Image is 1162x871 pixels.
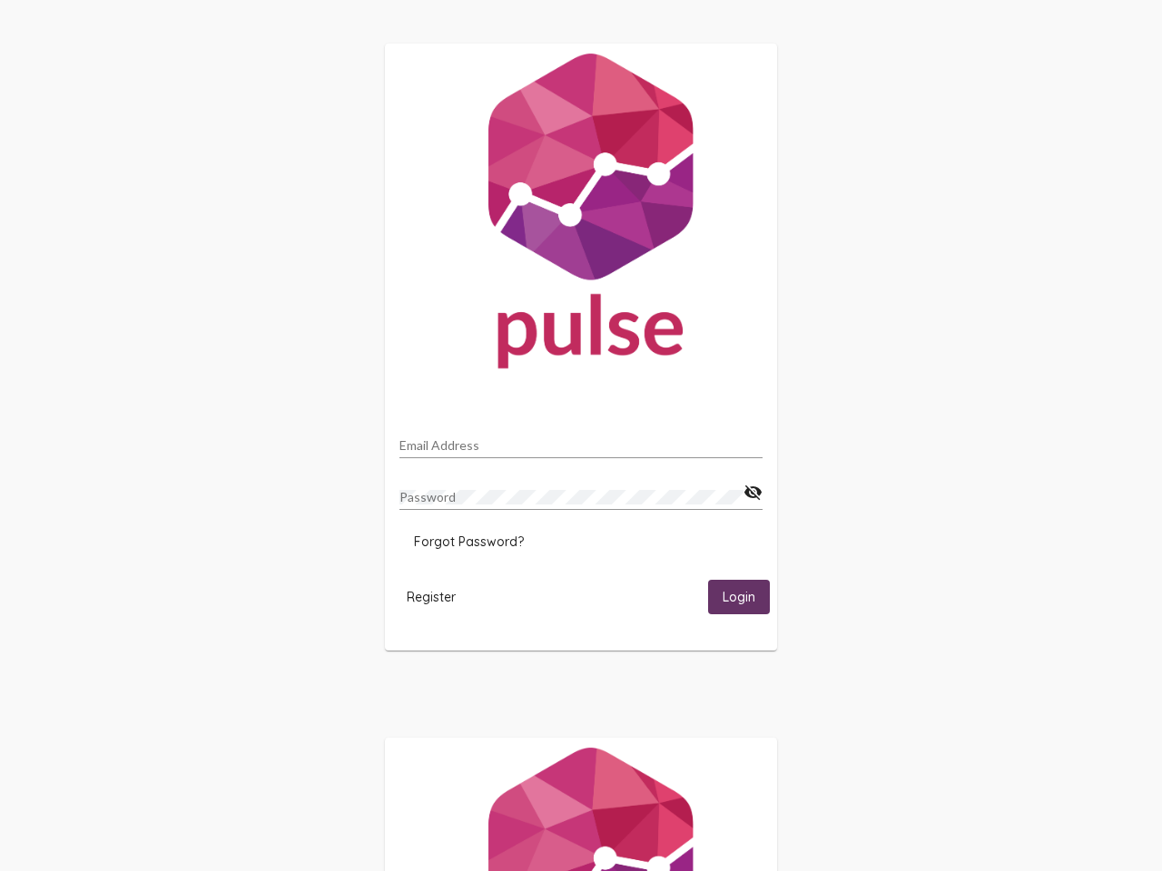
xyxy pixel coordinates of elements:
span: Forgot Password? [414,533,524,550]
span: Login [723,590,755,606]
span: Register [407,589,456,605]
button: Login [708,580,770,613]
img: Pulse For Good Logo [385,44,777,387]
button: Forgot Password? [399,525,538,558]
button: Register [392,580,470,613]
mat-icon: visibility_off [743,482,763,504]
